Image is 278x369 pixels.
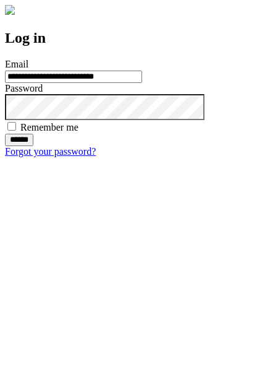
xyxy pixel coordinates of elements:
h2: Log in [5,30,273,46]
label: Remember me [20,122,78,132]
label: Email [5,59,28,69]
img: logo-4e3dc11c47720685a147b03b5a06dd966a58ff35d612b21f08c02c0306f2b779.png [5,5,15,15]
label: Password [5,83,43,93]
a: Forgot your password? [5,146,96,157]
